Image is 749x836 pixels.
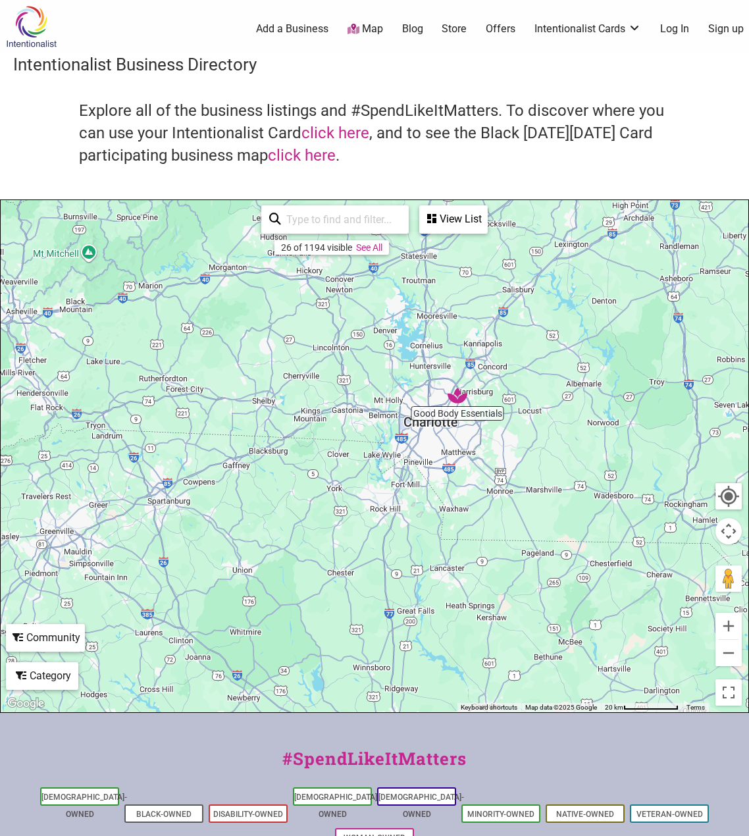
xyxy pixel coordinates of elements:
a: Disability-Owned [213,810,283,819]
div: Filter by category [6,662,78,690]
div: 26 of 1194 visible [281,242,352,253]
a: Offers [486,22,515,36]
button: Map camera controls [715,518,742,544]
div: Category [7,664,77,689]
button: Zoom out [715,640,742,666]
button: Toggle fullscreen view [715,679,742,706]
div: Filter by Community [6,624,85,652]
a: Log In [660,22,689,36]
a: Open this area in Google Maps (opens a new window) [4,695,47,712]
button: Map Scale: 20 km per 80 pixels [601,703,683,712]
img: Google [4,695,47,712]
button: Keyboard shortcuts [461,703,517,712]
span: 20 km [605,704,623,711]
a: Minority-Owned [467,810,534,819]
a: click here [301,124,369,142]
div: Good Body Essentials [448,386,467,405]
input: Type to find and filter... [281,207,401,232]
button: Zoom in [715,613,742,639]
h3: Intentionalist Business Directory [13,53,736,76]
a: Blog [402,22,423,36]
a: [DEMOGRAPHIC_DATA]-Owned [294,793,380,819]
a: click here [268,146,336,165]
div: Type to search and filter [261,205,409,234]
button: Drag Pegman onto the map to open Street View [715,565,742,592]
button: Your Location [715,483,742,509]
a: Intentionalist Cards [534,22,641,36]
a: Map [348,22,383,37]
a: [DEMOGRAPHIC_DATA]-Owned [378,793,464,819]
a: Add a Business [256,22,328,36]
a: Terms (opens in new tab) [686,704,705,711]
div: Community [7,625,84,650]
a: Sign up [708,22,744,36]
a: [DEMOGRAPHIC_DATA]-Owned [41,793,127,819]
div: See a list of the visible businesses [419,205,488,234]
span: Map data ©2025 Google [525,704,597,711]
a: Black-Owned [136,810,192,819]
a: Veteran-Owned [636,810,703,819]
a: See All [356,242,382,253]
a: Native-Owned [556,810,614,819]
a: Store [442,22,467,36]
div: View List [421,207,486,232]
h4: Explore all of the business listings and #SpendLikeItMatters. To discover where you can use your ... [79,100,670,167]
